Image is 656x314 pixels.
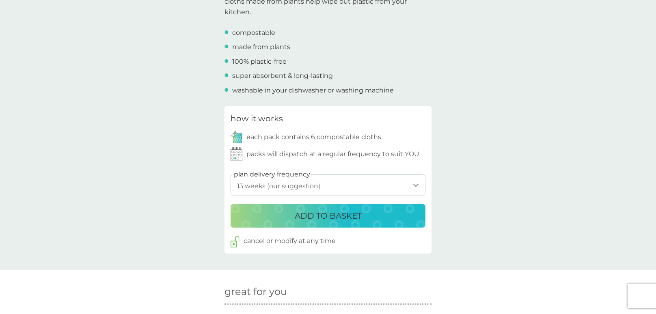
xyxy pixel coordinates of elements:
p: compostable [232,28,275,38]
h2: great for you [224,286,432,298]
p: packs will dispatch at a regular frequency to suit YOU [246,149,419,159]
p: 100% plastic-free [232,56,287,67]
p: super absorbent & long-lasting [232,71,333,81]
label: plan delivery frequency [234,169,310,180]
p: made from plants [232,42,290,52]
p: washable in your dishwasher or washing machine [232,85,394,96]
button: ADD TO BASKET [231,204,425,228]
p: each pack contains 6 compostable cloths [246,132,381,142]
h3: how it works [231,112,283,125]
p: cancel or modify at any time [244,236,336,246]
p: ADD TO BASKET [295,209,362,222]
